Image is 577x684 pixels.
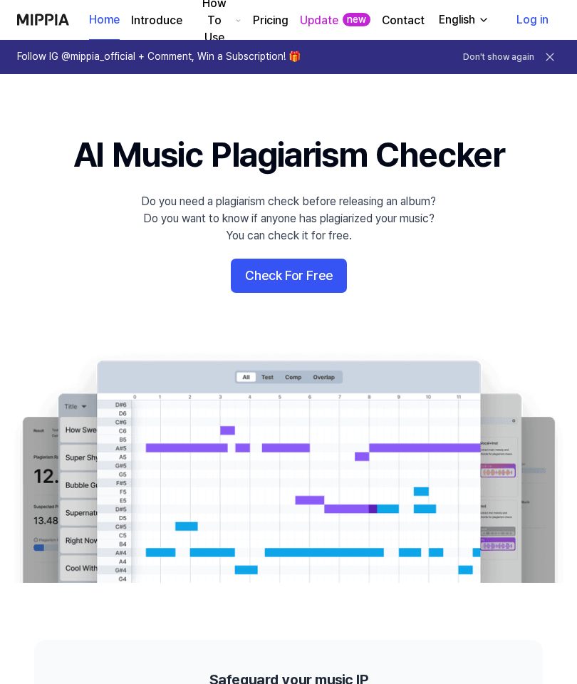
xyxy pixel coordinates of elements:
button: English [427,6,498,34]
button: Check For Free [231,259,347,293]
a: Update [300,12,338,29]
a: Contact [382,12,425,29]
h1: Follow IG @mippia_official + Comment, Win a Subscription! 🎁 [17,50,301,64]
div: Do you need a plagiarism check before releasing an album? Do you want to know if anyone has plagi... [141,193,436,244]
button: Don't show again [463,51,534,63]
div: English [436,11,478,28]
a: Introduce [131,12,182,29]
div: new [343,13,370,27]
a: Pricing [253,12,288,29]
h1: AI Music Plagiarism Checker [73,131,504,179]
a: Home [89,1,120,40]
